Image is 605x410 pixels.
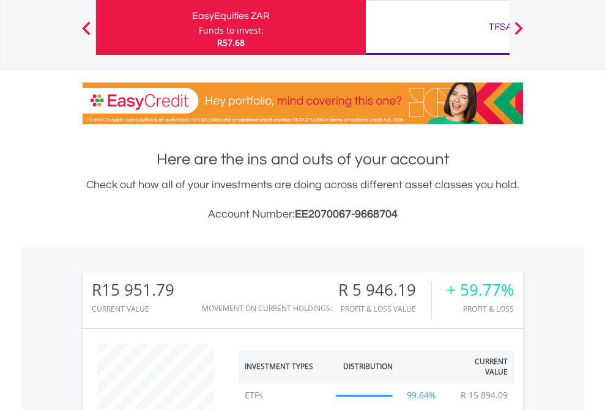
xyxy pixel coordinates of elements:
div: Check out how all of your investments are doing across different asset classes you hold. [83,177,523,223]
th: Current Value [445,350,514,383]
h1: Here are the ins and outs of your account [83,148,523,170]
div: Profit & Loss Value [338,305,431,313]
span: EE2070067-9668704 [295,208,398,220]
td: R 15 894.09 [455,383,514,408]
img: EasyCredit Promotion Banner [83,82,523,124]
td: 99.64% [399,383,445,408]
h3: Account Number: [83,206,523,223]
div: + 59.77% [447,281,514,299]
div: Movement on Current Holdings: [202,304,332,312]
span: R57.68 [217,37,245,48]
td: ETFs [239,383,330,408]
div: R15 951.79 [92,281,174,299]
div: Profit & Loss [447,305,514,313]
div: Funds to invest: [199,24,264,37]
th: Investment Types [239,350,330,383]
div: R 5 946.19 [338,281,431,299]
button: Next [507,27,531,40]
div: CURRENT VALUE [92,305,174,313]
div: EasyEquities ZAR [103,7,358,24]
button: Previous [74,27,98,40]
div: Distribution [343,361,393,372]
